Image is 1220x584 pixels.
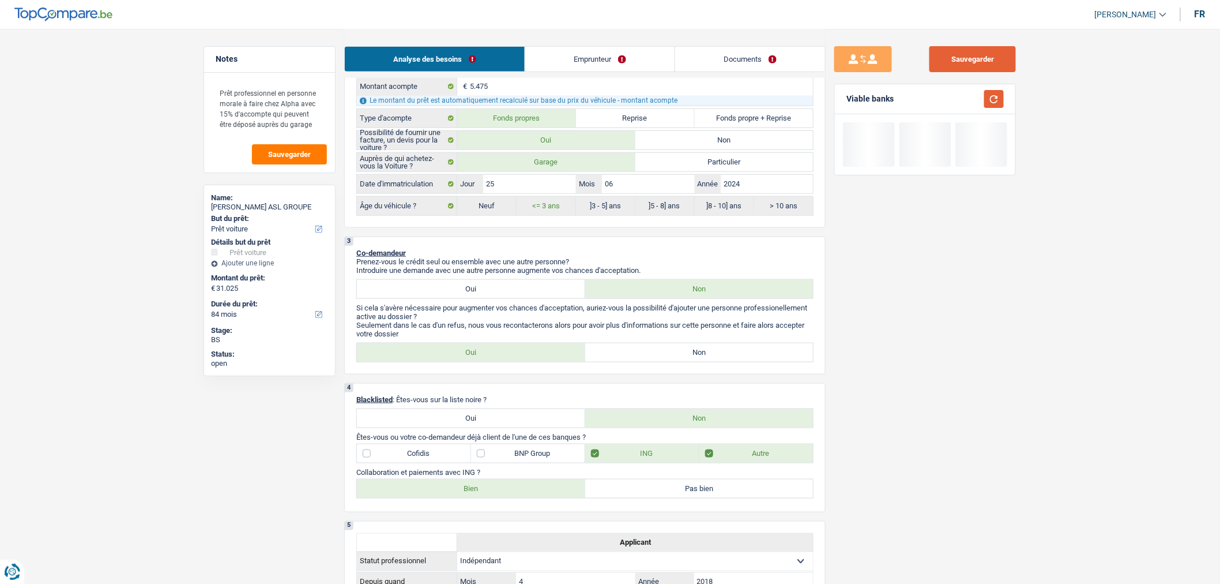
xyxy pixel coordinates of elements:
[252,144,327,164] button: Sauvegarder
[211,238,328,247] div: Détails but du prêt
[211,359,328,368] div: open
[695,109,814,128] label: Fonds propre + Reprise
[268,151,311,158] span: Sauvegarder
[356,257,814,266] p: Prenez-vous le crédit seul ou ensemble avec une autre personne?
[356,395,393,404] span: Blacklisted
[576,175,602,193] label: Mois
[457,109,576,128] label: Fonds propres
[457,533,814,552] th: Applicant
[356,468,814,477] p: Collaboration et paiements avec ING ?
[635,153,814,171] label: Particulier
[357,131,457,149] label: Possibilité de fournir une facture, un devis pour la voiture ?
[356,395,814,404] p: : Êtes-vous sur la liste noire ?
[211,300,326,309] label: Durée du prêt:
[357,444,471,463] label: Cofidis
[356,433,814,441] p: Êtes-vous ou votre co-demandeur déjà client de l'une de ces banques ?
[457,77,470,96] span: €
[585,280,814,298] label: Non
[211,214,326,223] label: But du prêt:
[576,197,635,215] label: ]3 - 5] ans
[585,409,814,428] label: Non
[517,197,576,215] label: <= 3 ans
[357,552,457,571] th: Statut professionnel
[357,109,457,128] label: Type d'acompte
[211,326,328,335] div: Stage:
[211,335,328,345] div: BS
[1086,5,1166,24] a: [PERSON_NAME]
[14,8,112,21] img: TopCompare Logo
[699,444,814,463] label: Autre
[695,197,754,215] label: ]8 - 10] ans
[602,175,694,193] input: MM
[675,47,825,72] a: Documents
[457,197,517,215] label: Neuf
[357,343,585,362] label: Oui
[345,47,525,72] a: Analyse des besoins
[525,47,675,72] a: Emprunteur
[929,46,1016,72] button: Sauvegarder
[211,259,328,267] div: Ajouter une ligne
[457,153,635,171] label: Garage
[846,94,894,104] div: Viable banks
[695,175,721,193] label: Année
[357,96,813,106] div: Le montant du prêt est automatiquement recalculé sur base du prix du véhicule - montant acompte
[357,153,457,171] label: Auprès de qui achetez-vous la Voiture ?
[211,193,328,203] div: Name:
[585,444,699,463] label: ING
[635,197,695,215] label: ]5 - 8] ans
[356,304,814,321] p: Si cela s'avère nécessaire pour augmenter vos chances d'acceptation, auriez-vous la possibilité d...
[357,197,457,215] label: Âge du véhicule ?
[1195,9,1206,20] div: fr
[211,284,215,293] span: €
[754,197,814,215] label: > 10 ans
[345,384,353,392] div: 4
[356,249,406,257] span: Co-demandeur
[216,54,323,64] h5: Notes
[211,203,328,212] div: [PERSON_NAME] ASL GROUPE
[357,480,585,498] label: Bien
[357,175,457,193] label: Date d'immatriculation
[585,480,814,498] label: Pas bien
[356,321,814,338] p: Seulement dans le cas d'un refus, nous vous recontacterons alors pour avoir plus d'informations s...
[211,350,328,359] div: Status:
[721,175,813,193] input: AAAA
[356,266,814,275] p: Introduire une demande avec une autre personne augmente vos chances d'acceptation.
[585,343,814,362] label: Non
[357,77,457,96] label: Montant acompte
[457,175,483,193] label: Jour
[635,131,814,149] label: Non
[457,131,635,149] label: Oui
[357,280,585,298] label: Oui
[211,274,326,283] label: Montant du prêt:
[345,522,353,530] div: 5
[357,409,585,428] label: Oui
[1095,10,1157,20] span: [PERSON_NAME]
[345,237,353,246] div: 3
[576,109,695,128] label: Reprise
[483,175,575,193] input: JJ
[471,444,585,463] label: BNP Group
